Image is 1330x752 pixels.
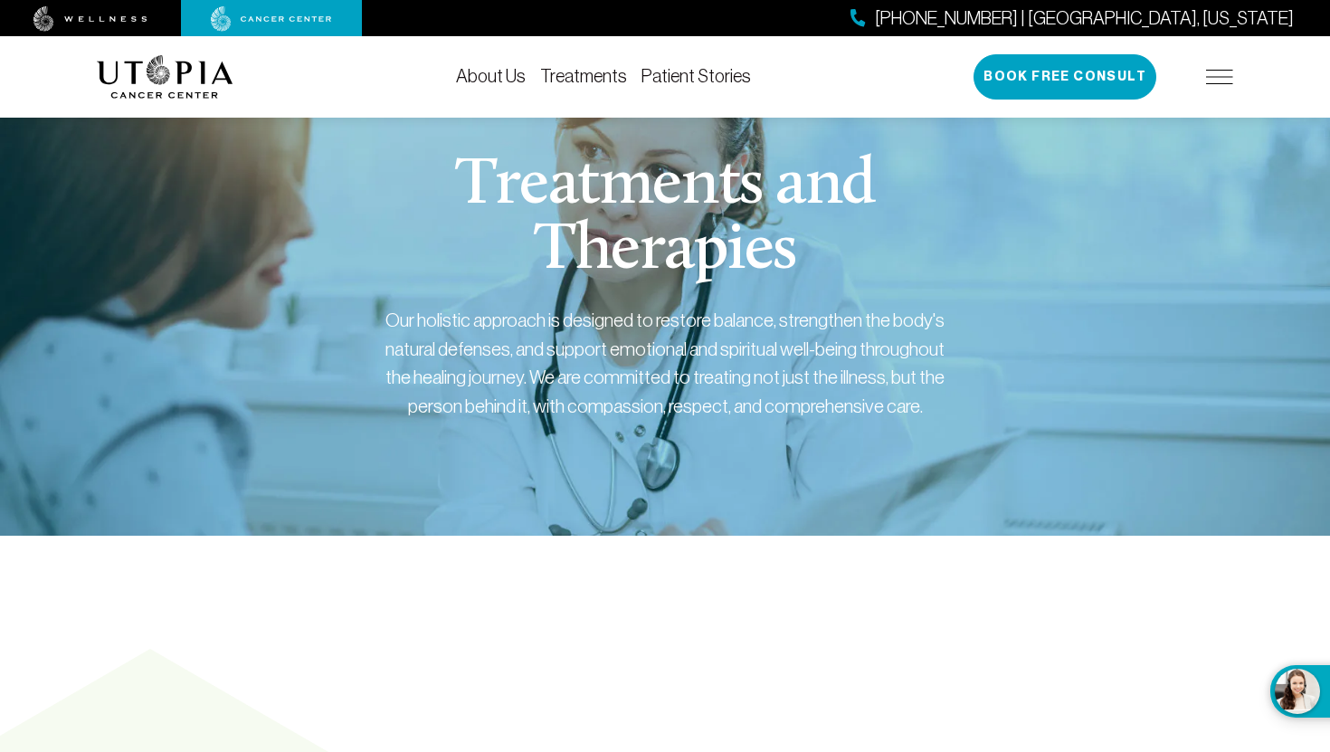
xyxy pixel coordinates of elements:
[97,55,233,99] img: logo
[540,66,627,86] a: Treatments
[875,5,1294,32] span: [PHONE_NUMBER] | [GEOGRAPHIC_DATA], [US_STATE]
[641,66,751,86] a: Patient Stories
[33,6,147,32] img: wellness
[850,5,1294,32] a: [PHONE_NUMBER] | [GEOGRAPHIC_DATA], [US_STATE]
[1206,70,1233,84] img: icon-hamburger
[456,66,526,86] a: About Us
[974,54,1156,100] button: Book Free Consult
[211,6,332,32] img: cancer center
[385,306,945,420] div: Our holistic approach is designed to restore balance, strengthen the body's natural defenses, and...
[319,154,1012,284] h1: Treatments and Therapies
